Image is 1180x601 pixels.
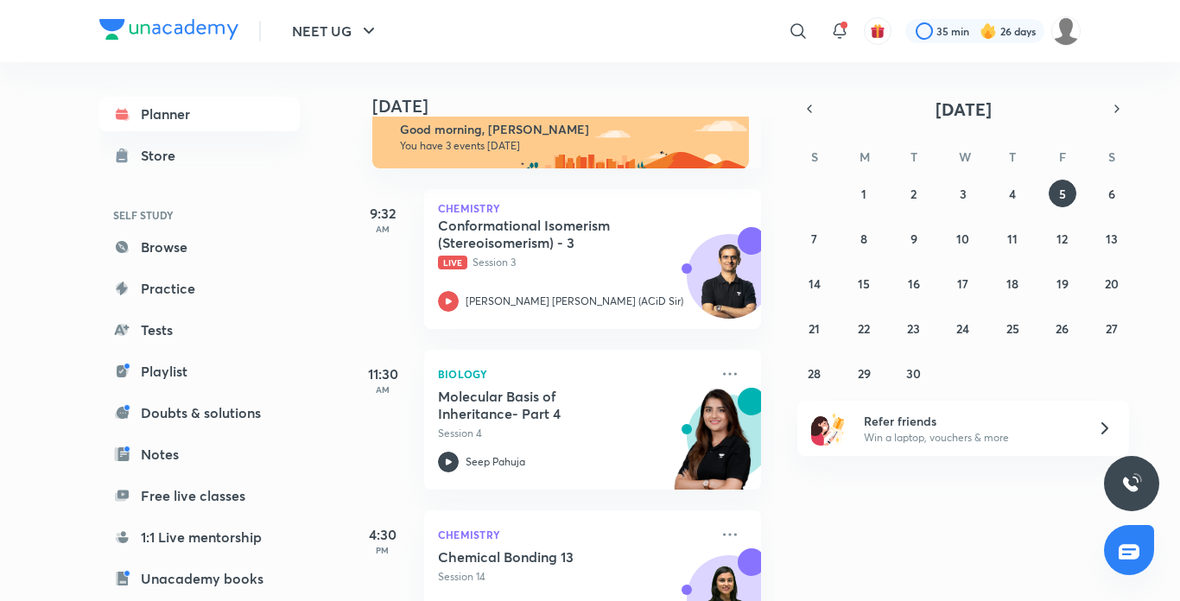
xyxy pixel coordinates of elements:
p: Win a laptop, vouchers & more [864,430,1076,446]
button: September 1, 2025 [850,180,878,207]
abbr: September 4, 2025 [1009,186,1016,202]
button: September 16, 2025 [900,269,928,297]
abbr: September 25, 2025 [1006,320,1019,337]
abbr: September 8, 2025 [860,231,867,247]
a: Store [99,138,300,173]
button: September 12, 2025 [1049,225,1076,252]
button: September 22, 2025 [850,314,878,342]
button: September 7, 2025 [801,225,828,252]
abbr: Tuesday [910,149,917,165]
img: morning [372,106,749,168]
button: [DATE] [822,97,1105,121]
abbr: September 29, 2025 [858,365,871,382]
a: Company Logo [99,19,238,44]
h6: Refer friends [864,412,1076,430]
button: September 25, 2025 [999,314,1026,342]
abbr: September 14, 2025 [809,275,821,292]
abbr: September 26, 2025 [1056,320,1069,337]
button: September 18, 2025 [999,269,1026,297]
button: September 6, 2025 [1098,180,1126,207]
a: Notes [99,437,300,471]
abbr: September 27, 2025 [1106,320,1118,337]
p: Session 14 [438,569,709,585]
img: streak [980,22,997,40]
button: September 27, 2025 [1098,314,1126,342]
button: September 14, 2025 [801,269,828,297]
button: September 11, 2025 [999,225,1026,252]
button: September 2, 2025 [900,180,928,207]
p: [PERSON_NAME] [PERSON_NAME] (ACiD Sir) [466,294,683,309]
button: September 26, 2025 [1049,314,1076,342]
button: September 24, 2025 [949,314,977,342]
button: September 13, 2025 [1098,225,1126,252]
span: [DATE] [936,98,992,121]
abbr: September 28, 2025 [808,365,821,382]
abbr: Saturday [1108,149,1115,165]
button: September 9, 2025 [900,225,928,252]
h6: SELF STUDY [99,200,300,230]
a: Planner [99,97,300,131]
h5: 4:30 [348,524,417,545]
a: Playlist [99,354,300,389]
p: AM [348,384,417,395]
abbr: Sunday [811,149,818,165]
a: Doubts & solutions [99,395,300,430]
p: Biology [438,364,709,384]
abbr: September 30, 2025 [906,365,921,382]
a: Browse [99,230,300,264]
img: Barsha Singh [1051,16,1081,46]
abbr: September 16, 2025 [908,275,920,292]
abbr: September 17, 2025 [957,275,968,292]
button: avatar [864,17,891,45]
abbr: September 1, 2025 [861,186,866,202]
abbr: September 12, 2025 [1056,231,1068,247]
h5: Conformational Isomerism (Stereoisomerism) - 3 [438,217,653,251]
button: September 30, 2025 [900,359,928,387]
abbr: September 11, 2025 [1007,231,1018,247]
h5: 9:32 [348,203,417,224]
button: September 20, 2025 [1098,269,1126,297]
button: NEET UG [282,14,390,48]
img: avatar [870,23,885,39]
abbr: September 24, 2025 [956,320,969,337]
abbr: September 23, 2025 [907,320,920,337]
abbr: September 2, 2025 [910,186,917,202]
abbr: Thursday [1009,149,1016,165]
abbr: September 9, 2025 [910,231,917,247]
p: Seep Pahuja [466,454,525,470]
abbr: September 7, 2025 [811,231,817,247]
button: September 17, 2025 [949,269,977,297]
p: You have 3 events [DATE] [400,139,733,153]
img: referral [811,411,846,446]
button: September 29, 2025 [850,359,878,387]
h5: Molecular Basis of Inheritance- Part 4 [438,388,653,422]
div: Store [141,145,186,166]
button: September 15, 2025 [850,269,878,297]
button: September 3, 2025 [949,180,977,207]
button: September 4, 2025 [999,180,1026,207]
button: September 8, 2025 [850,225,878,252]
h4: [DATE] [372,96,778,117]
p: Chemistry [438,524,709,545]
abbr: September 20, 2025 [1105,275,1119,292]
abbr: September 21, 2025 [809,320,820,337]
a: Tests [99,313,300,347]
h6: Good morning, [PERSON_NAME] [400,122,733,137]
abbr: September 22, 2025 [858,320,870,337]
abbr: September 15, 2025 [858,275,870,292]
h5: 11:30 [348,364,417,384]
button: September 21, 2025 [801,314,828,342]
img: Avatar [688,244,771,326]
abbr: September 5, 2025 [1059,186,1066,202]
a: Unacademy books [99,561,300,596]
abbr: September 6, 2025 [1108,186,1115,202]
img: Company Logo [99,19,238,40]
a: Practice [99,271,300,306]
img: unacademy [666,388,761,507]
p: Session 3 [438,255,709,270]
abbr: September 10, 2025 [956,231,969,247]
abbr: September 18, 2025 [1006,275,1018,292]
h5: Chemical Bonding 13 [438,548,653,566]
abbr: Friday [1059,149,1066,165]
abbr: September 13, 2025 [1106,231,1118,247]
